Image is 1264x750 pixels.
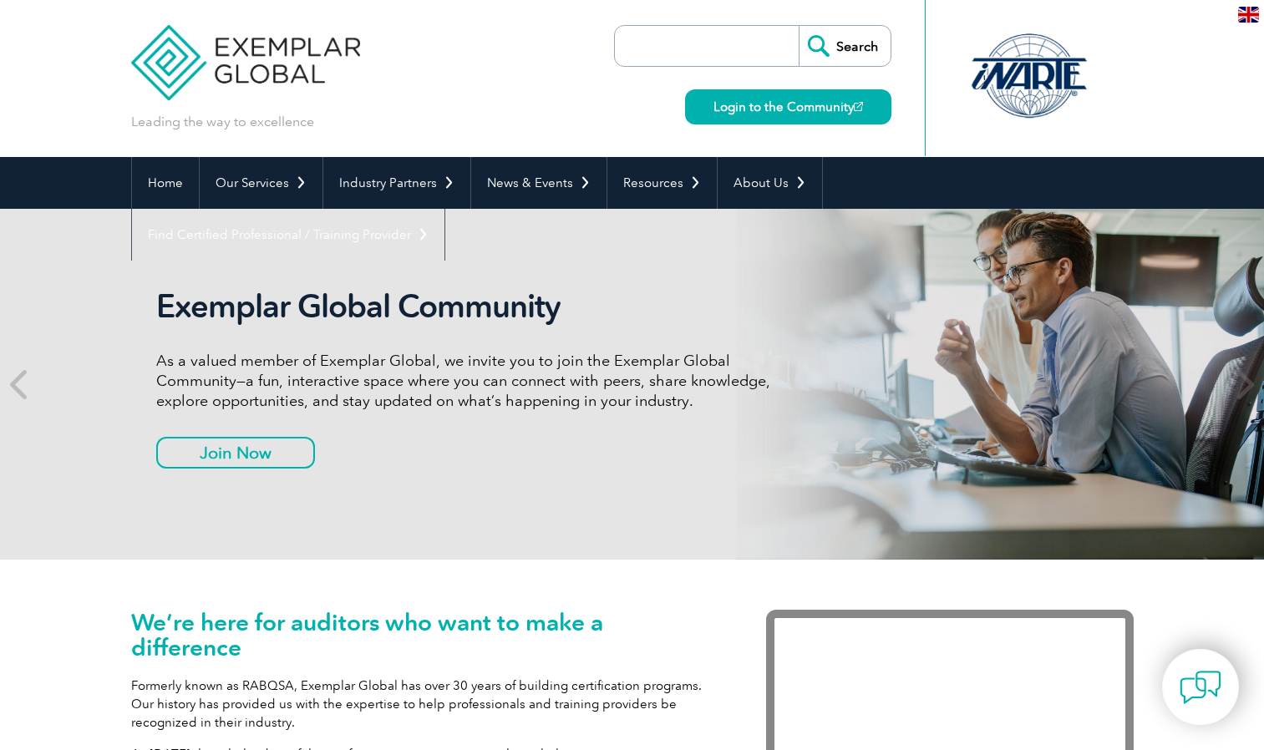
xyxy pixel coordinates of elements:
[685,89,891,124] a: Login to the Community
[131,610,716,660] h1: We’re here for auditors who want to make a difference
[156,437,315,469] a: Join Now
[1238,7,1259,23] img: en
[799,26,891,66] input: Search
[132,209,444,261] a: Find Certified Professional / Training Provider
[854,102,863,111] img: open_square.png
[131,677,716,732] p: Formerly known as RABQSA, Exemplar Global has over 30 years of building certification programs. O...
[471,157,607,209] a: News & Events
[200,157,322,209] a: Our Services
[156,351,783,411] p: As a valued member of Exemplar Global, we invite you to join the Exemplar Global Community—a fun,...
[132,157,199,209] a: Home
[156,287,783,326] h2: Exemplar Global Community
[323,157,470,209] a: Industry Partners
[131,113,314,131] p: Leading the way to excellence
[1180,666,1221,708] img: contact-chat.png
[718,157,822,209] a: About Us
[607,157,717,209] a: Resources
